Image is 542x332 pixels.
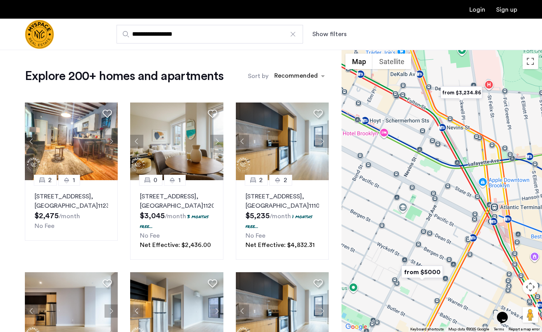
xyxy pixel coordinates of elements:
span: No Fee [140,233,160,239]
button: Previous apartment [25,304,38,318]
button: Next apartment [315,135,329,148]
div: from $3,234.86 [437,84,485,101]
button: Next apartment [210,135,223,148]
a: Registration [496,7,517,13]
button: Show or hide filters [312,30,347,39]
span: 1 [73,176,75,185]
img: 1997_638519968035243270.png [236,103,329,180]
img: logo [25,20,54,49]
span: No Fee [35,223,54,229]
button: Previous apartment [236,304,249,318]
span: Map data ©2025 Google [448,327,489,331]
span: 0 [153,176,157,185]
button: Show street map [345,54,373,69]
span: No Fee [246,233,265,239]
button: Next apartment [315,304,329,318]
a: Open this area in Google Maps (opens a new window) [343,322,369,332]
a: Login [469,7,485,13]
button: Show satellite imagery [373,54,411,69]
div: from $5000 [398,263,446,281]
button: Next apartment [210,304,223,318]
p: [STREET_ADDRESS] 11207 [140,192,213,210]
ng-select: sort-apartment [270,69,329,83]
button: Drag Pegman onto the map to open Street View [523,307,538,323]
iframe: chat widget [494,301,519,324]
p: [STREET_ADDRESS] 11233 [35,192,108,210]
button: Previous apartment [130,135,143,148]
span: Net Effective: $4,832.31 [246,242,315,248]
a: Cazamio Logo [25,20,54,49]
p: 1 months free... [246,213,312,229]
span: 2 [284,176,287,185]
span: 2 [48,176,52,185]
h1: Explore 200+ homes and apartments [25,68,223,84]
label: Sort by [248,71,268,81]
a: 21[STREET_ADDRESS], [GEOGRAPHIC_DATA]11233No Fee [25,180,118,241]
a: 22[STREET_ADDRESS], [GEOGRAPHIC_DATA]111021 months free...No FeeNet Effective: $4,832.31 [236,180,329,260]
button: Keyboard shortcuts [410,327,444,332]
img: 1997_638519001096654587.png [130,103,223,180]
a: Report a map error [509,327,540,332]
span: Net Effective: $2,436.00 [140,242,211,248]
button: Next apartment [105,135,118,148]
div: Recommended [273,71,318,82]
button: Previous apartment [236,135,249,148]
sub: /month [59,213,80,219]
span: $2,475 [35,212,59,220]
a: 01[STREET_ADDRESS], [GEOGRAPHIC_DATA]112073 months free...No FeeNet Effective: $2,436.00 [130,180,223,260]
button: Next apartment [105,304,118,318]
span: $3,045 [140,212,165,220]
span: 1 [178,176,181,185]
button: Previous apartment [130,304,143,318]
sub: /month [270,213,291,219]
button: Map camera controls [523,279,538,295]
a: Terms [494,327,504,332]
span: $5,235 [246,212,270,220]
img: Google [343,322,369,332]
sub: /month [165,213,186,219]
input: Apartment Search [117,25,303,43]
p: [STREET_ADDRESS] 11102 [246,192,319,210]
span: 2 [259,176,263,185]
button: Toggle fullscreen view [523,54,538,69]
button: Previous apartment [25,135,38,148]
img: 1997_638660674255189691.jpeg [25,103,118,180]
